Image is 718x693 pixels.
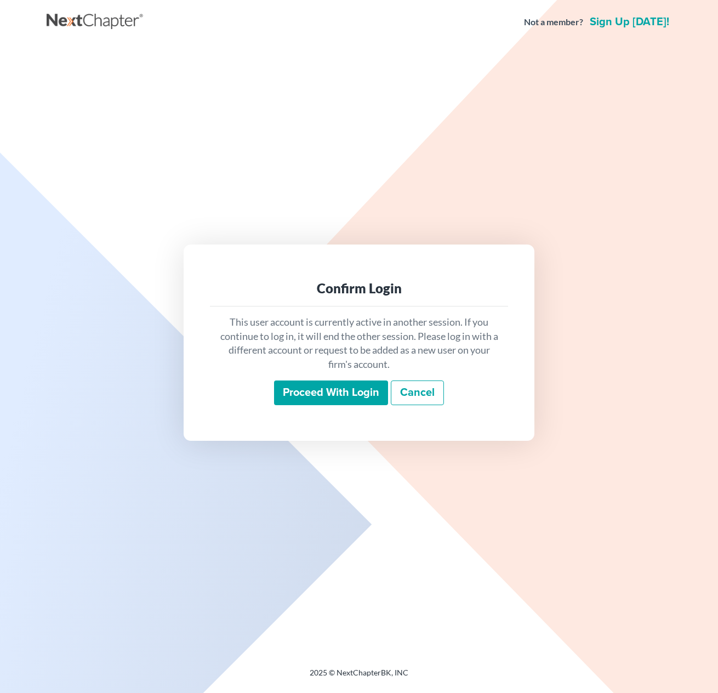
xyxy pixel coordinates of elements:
[47,667,671,687] div: 2025 © NextChapterBK, INC
[274,380,388,406] input: Proceed with login
[524,16,583,29] strong: Not a member?
[391,380,444,406] a: Cancel
[588,16,671,27] a: Sign up [DATE]!
[219,280,499,297] div: Confirm Login
[219,315,499,372] p: This user account is currently active in another session. If you continue to log in, it will end ...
